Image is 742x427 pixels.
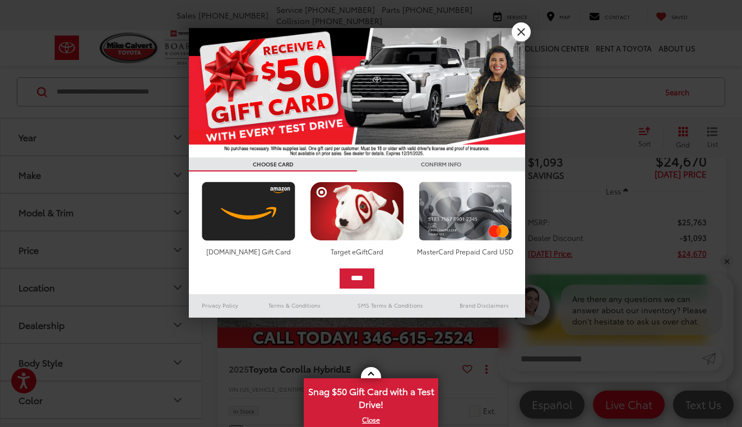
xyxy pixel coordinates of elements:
[189,28,525,157] img: 55838_top_625864.jpg
[357,157,525,171] h3: CONFIRM INFO
[189,299,252,312] a: Privacy Policy
[199,182,298,241] img: amazoncard.png
[307,182,406,241] img: targetcard.png
[189,157,357,171] h3: CHOOSE CARD
[252,299,337,312] a: Terms & Conditions
[305,379,437,414] span: Snag $50 Gift Card with a Test Drive!
[199,247,298,256] div: [DOMAIN_NAME] Gift Card
[416,182,515,241] img: mastercard.png
[337,299,443,312] a: SMS Terms & Conditions
[443,299,525,312] a: Brand Disclaimers
[307,247,406,256] div: Target eGiftCard
[416,247,515,256] div: MasterCard Prepaid Card USD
